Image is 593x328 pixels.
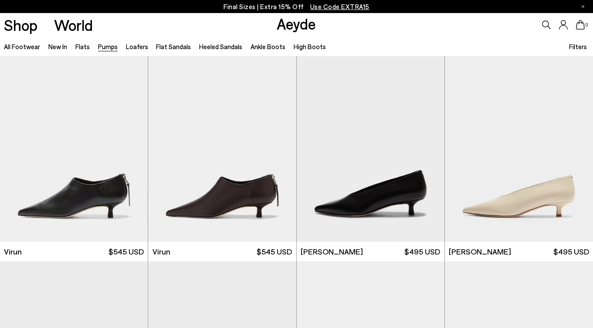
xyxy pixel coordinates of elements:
[449,246,511,257] span: [PERSON_NAME]
[199,43,242,50] a: Heeled Sandals
[277,14,316,33] a: Aeyde
[75,43,90,50] a: Flats
[553,246,589,257] span: $495 USD
[156,43,191,50] a: Flat Sandals
[48,43,67,50] a: New In
[108,246,144,257] span: $545 USD
[152,246,170,257] span: Virun
[310,3,369,10] span: Navigate to /collections/ss25-final-sizes
[148,56,296,242] img: Virun Pointed Sock Boots
[294,43,326,50] a: High Boots
[224,1,369,12] p: Final Sizes | Extra 15% Off
[445,242,593,261] a: [PERSON_NAME] $495 USD
[297,242,444,261] a: [PERSON_NAME] $495 USD
[148,242,296,261] a: Virun $545 USD
[251,43,285,50] a: Ankle Boots
[569,43,587,50] span: Filters
[4,246,22,257] span: Virun
[54,17,93,33] a: World
[98,43,118,50] a: Pumps
[257,246,292,257] span: $545 USD
[585,23,589,27] span: 0
[301,246,363,257] span: [PERSON_NAME]
[445,56,593,242] img: Clara Pointed-Toe Pumps
[404,246,440,257] span: $495 USD
[4,17,37,33] a: Shop
[297,56,444,242] img: Clara Pointed-Toe Pumps
[576,20,585,30] a: 0
[126,43,148,50] a: Loafers
[4,43,40,50] a: All Footwear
